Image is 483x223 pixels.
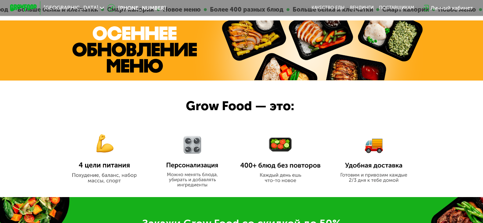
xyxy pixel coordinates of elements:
a: [PHONE_NUMBER] [107,4,166,12]
span: [GEOGRAPHIC_DATA] [44,5,98,11]
a: Качество еды [312,5,344,11]
a: Вендинги [350,5,374,11]
div: Grow Food — это: [186,99,314,113]
div: поставщикам [379,5,414,11]
div: Личный кабинет [431,4,473,12]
